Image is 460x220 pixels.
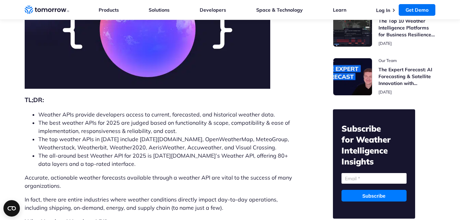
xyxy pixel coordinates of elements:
button: Open CMP widget [3,200,20,217]
li: The best weather APIs for 2025 are judged based on functionality & scope, compatibility & ease of... [38,119,297,135]
a: Log In [376,7,390,13]
input: Subscribe [341,190,407,201]
a: Read The Top 10 Weather Intelligence Platforms for Business Resilience in 2025 [333,9,436,47]
li: The top weather APIs in [DATE] include [DATE][DOMAIN_NAME], OpenWeatherMap, MeteoGroup, Weatherst... [38,135,297,151]
a: Home link [25,5,69,15]
a: Get Demo [399,4,435,16]
li: The all-around best Weather API for 2025 is [DATE][DOMAIN_NAME]’s Weather API, offering 80+ data ... [38,151,297,168]
p: In fact, there are entire industries where weather conditions directly impact day-to-day operatio... [25,195,297,212]
li: Weather APIs provide developers access to current, forecasted, and historical weather data. [38,110,297,119]
h3: The Top 10 Weather Intelligence Platforms for Business Resilience in [DATE] [378,17,436,38]
span: publish date [378,41,392,46]
a: Developers [200,7,226,13]
a: Read The Expert Forecast: AI Forecasting & Satellite Innovation with Randy Chase [333,58,436,96]
span: publish date [378,89,392,95]
a: Products [99,7,119,13]
a: Solutions [149,7,170,13]
h3: The Expert Forecast: AI Forecasting & Satellite Innovation with [PERSON_NAME] [378,66,436,87]
h2: TL;DR: [25,95,297,105]
p: Accurate, actionable weather forecasts available through a weather API are vital to the success o... [25,173,297,190]
a: Space & Technology [256,7,303,13]
h2: Subscribe for Weather Intelligence Insights [341,123,407,167]
a: Learn [333,7,346,13]
input: Email * [341,173,407,184]
span: post catecory [378,58,436,63]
